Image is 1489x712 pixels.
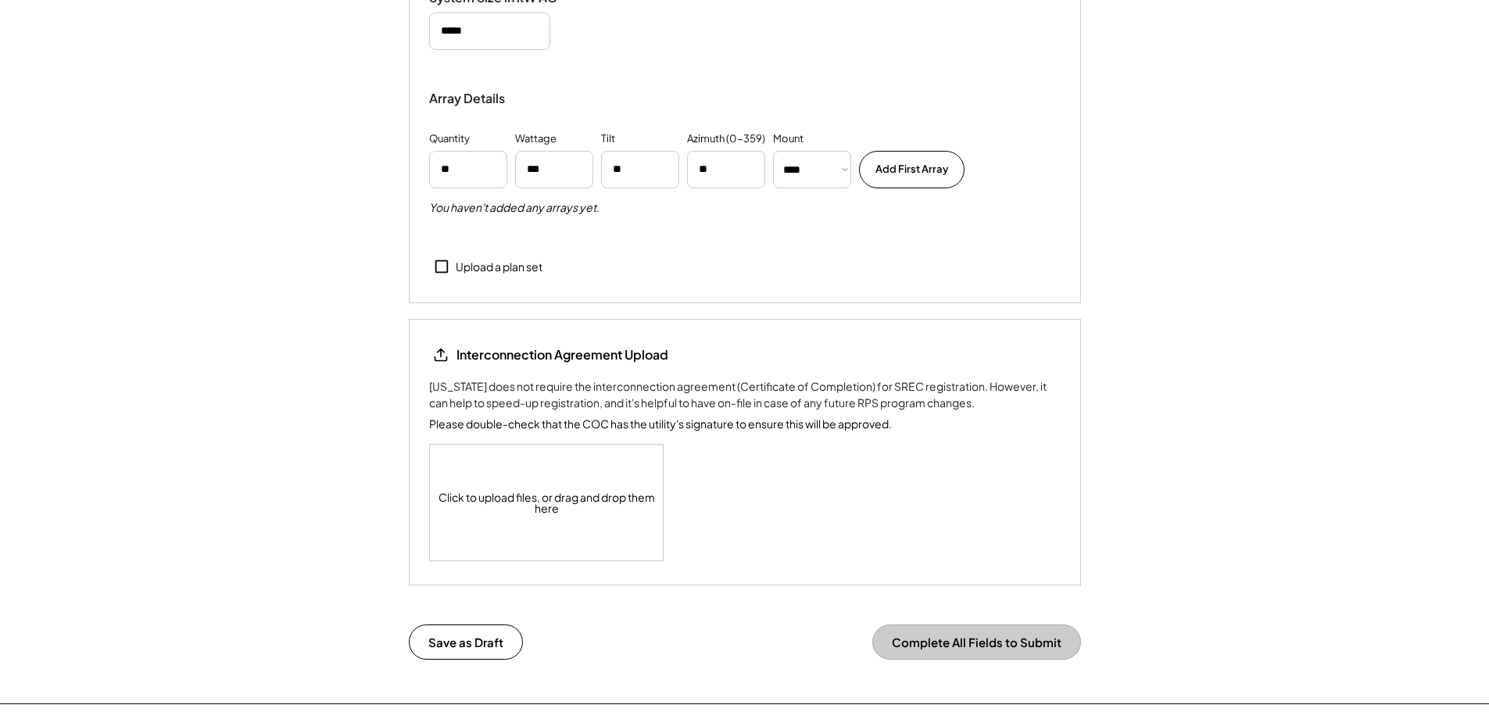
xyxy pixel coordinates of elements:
div: Tilt [601,131,615,147]
button: Add First Array [859,151,965,188]
div: Click to upload files, or drag and drop them here [430,445,664,560]
div: Please double-check that the COC has the utility's signature to ensure this will be approved. [429,416,892,432]
div: Wattage [515,131,557,147]
div: Mount [773,131,804,147]
div: Azimuth (0-359) [687,131,765,147]
button: Save as Draft [409,624,523,660]
div: Quantity [429,131,470,147]
h5: You haven't added any arrays yet. [429,200,600,216]
div: Array Details [429,89,507,108]
div: Upload a plan set [456,259,542,275]
button: Complete All Fields to Submit [872,624,1081,660]
div: [US_STATE] does not require the interconnection agreement (Certificate of Completion) for SREC re... [429,378,1061,411]
div: Interconnection Agreement Upload [456,346,668,363]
